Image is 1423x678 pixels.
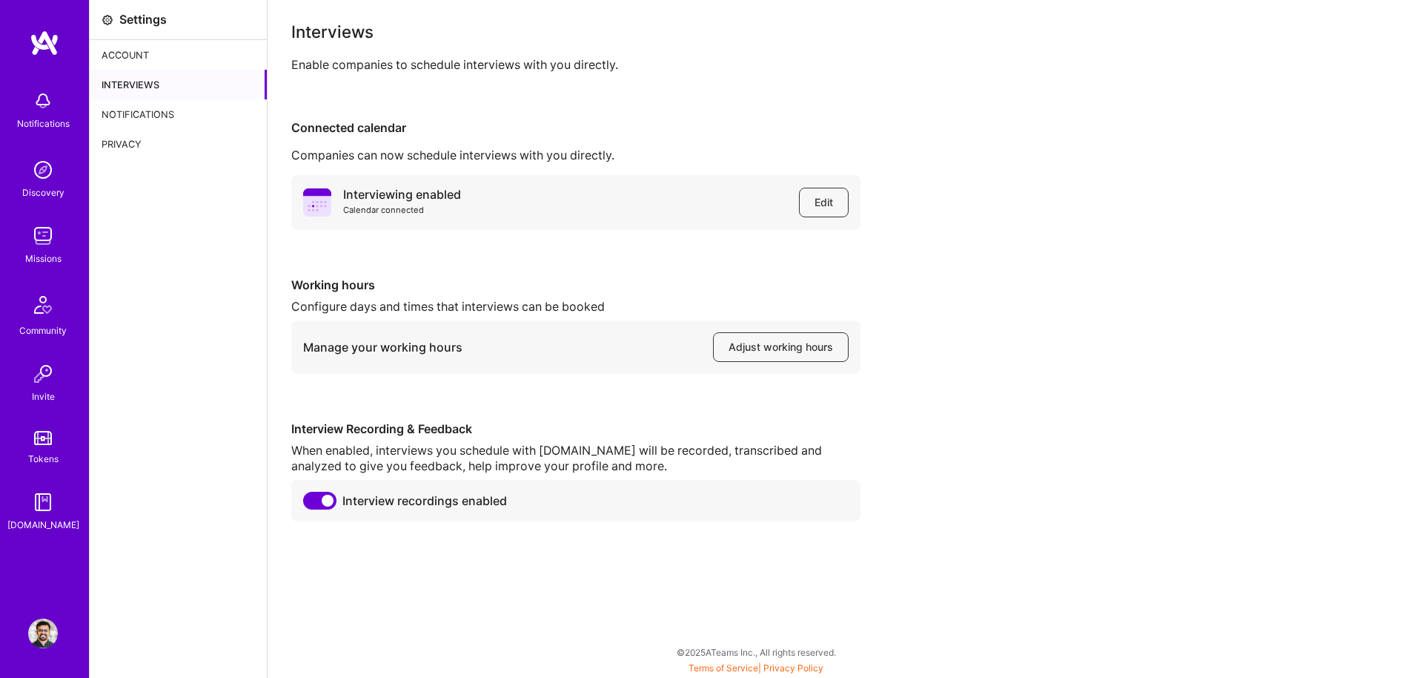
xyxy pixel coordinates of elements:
span: Adjust working hours [729,340,833,355]
button: Edit [799,188,849,217]
div: Configure days and times that interviews can be booked [291,299,860,315]
div: Missions [25,251,62,266]
img: Invite [28,359,58,389]
div: Interview Recording & Feedback [291,421,860,437]
div: Settings [119,12,167,27]
img: logo [30,30,59,56]
div: Invite [32,389,55,404]
div: Discovery [22,185,64,200]
img: teamwork [28,221,58,251]
div: Privacy [90,129,267,159]
div: Manage your working hours [303,340,462,355]
div: Connected calendar [291,120,1399,136]
i: icon PurpleCalendar [303,188,331,217]
span: Edit [815,195,833,210]
a: Terms of Service [689,662,758,674]
div: When enabled, interviews you schedule with [DOMAIN_NAME] will be recorded, transcribed and analyz... [291,443,860,474]
img: discovery [28,155,58,185]
div: Working hours [291,277,860,293]
div: Interviews [90,70,267,99]
a: User Avatar [24,619,62,648]
img: User Avatar [28,619,58,648]
div: Interviews [291,24,1399,39]
img: Community [25,287,61,323]
span: | [689,662,823,674]
div: Notifications [17,116,70,131]
img: bell [28,86,58,116]
a: Privacy Policy [763,662,823,674]
div: Calendar connected [343,203,461,218]
div: © 2025 ATeams Inc., All rights reserved. [89,633,1423,671]
div: [DOMAIN_NAME] [7,517,79,533]
div: Community [19,323,67,338]
div: Enable companies to schedule interviews with you directly. [291,57,1399,73]
button: Adjust working hours [713,332,849,362]
img: guide book [28,487,58,517]
span: Interview recordings enabled [342,493,507,509]
div: Interviewing enabled [343,187,461,203]
i: icon Settings [102,14,113,26]
div: Tokens [28,451,59,467]
div: Account [90,40,267,70]
div: Notifications [90,99,267,129]
div: Companies can now schedule interviews with you directly. [291,148,1399,163]
img: tokens [34,431,52,445]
